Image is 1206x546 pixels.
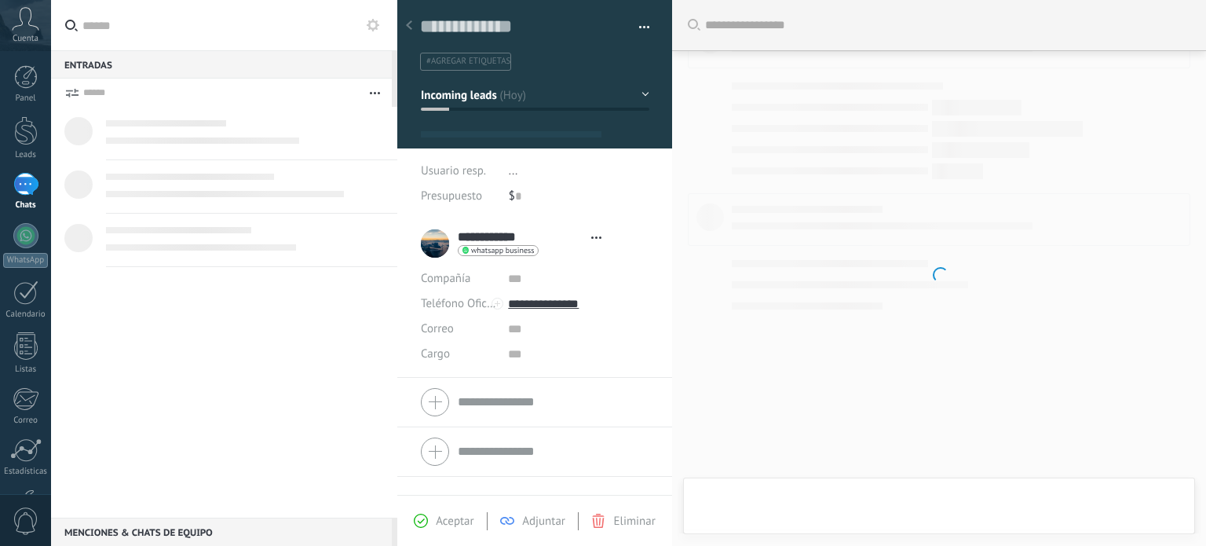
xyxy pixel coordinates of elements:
[421,317,454,342] button: Correo
[421,184,497,209] div: Presupuesto
[13,34,38,44] span: Cuenta
[3,150,49,160] div: Leads
[421,159,497,184] div: Usuario resp.
[51,50,392,79] div: Entradas
[421,348,450,360] span: Cargo
[509,163,518,178] span: ...
[421,163,486,178] span: Usuario resp.
[471,247,534,255] span: whatsapp business
[3,253,48,268] div: WhatsApp
[421,342,496,367] div: Cargo
[3,93,49,104] div: Panel
[421,296,502,311] span: Teléfono Oficina
[3,200,49,211] div: Chats
[51,518,392,546] div: Menciones & Chats de equipo
[509,184,649,209] div: $
[613,514,655,529] span: Eliminar
[3,365,49,375] div: Listas
[3,467,49,477] div: Estadísticas
[436,514,473,529] span: Aceptar
[3,310,49,320] div: Calendario
[421,189,482,203] span: Presupuesto
[3,416,49,426] div: Correo
[421,291,496,317] button: Teléfono Oficina
[522,514,565,529] span: Adjuntar
[421,266,496,291] div: Compañía
[426,56,510,67] span: #agregar etiquetas
[421,321,454,336] span: Correo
